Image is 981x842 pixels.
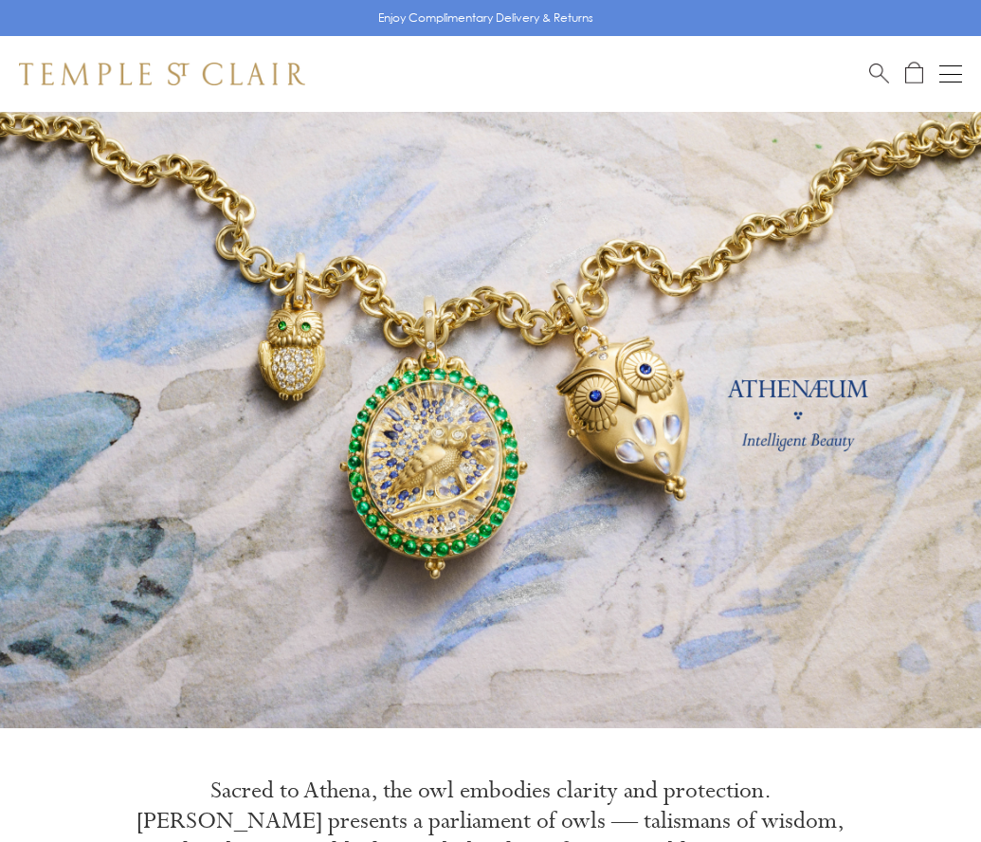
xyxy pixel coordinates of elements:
a: Search [869,62,889,85]
p: Enjoy Complimentary Delivery & Returns [378,9,593,27]
a: Open Shopping Bag [905,62,923,85]
img: Temple St. Clair [19,63,305,85]
button: Open navigation [939,63,962,85]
